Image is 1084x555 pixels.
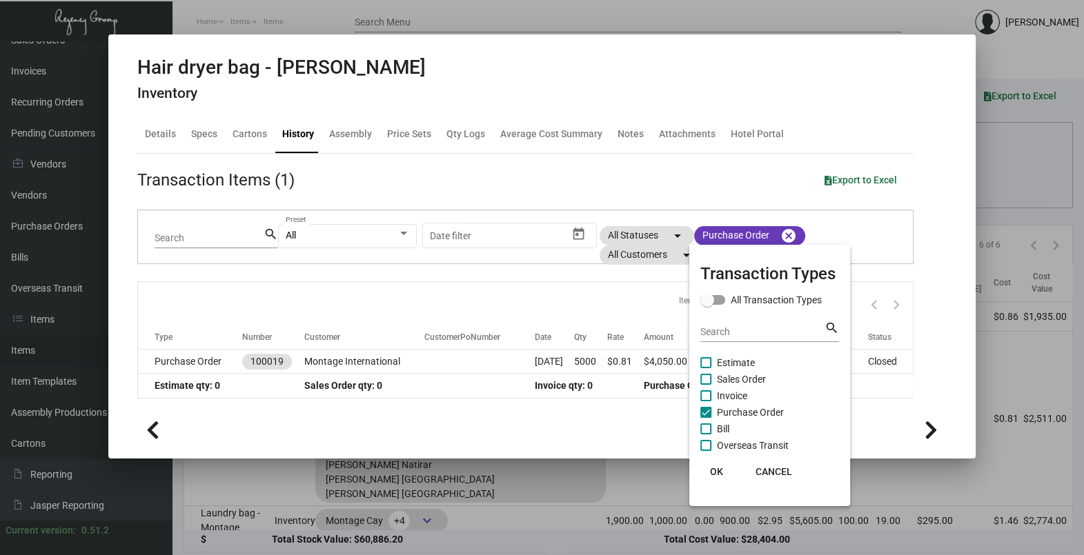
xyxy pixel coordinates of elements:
mat-icon: search [825,320,839,336]
button: CANCEL [745,459,803,484]
div: 0.51.2 [81,523,109,538]
span: Purchase Order [717,404,784,421]
span: All Transaction Types [731,292,822,308]
span: CANCEL [756,466,792,477]
span: Sales Order [717,371,766,387]
button: OK [695,459,739,484]
span: Overseas Transit [717,437,789,454]
span: Invoice [717,387,747,404]
div: Current version: [6,523,76,538]
span: OK [710,466,723,477]
span: Bill [717,421,729,437]
span: Estimate [717,354,755,371]
mat-card-title: Transaction Types [700,261,839,286]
